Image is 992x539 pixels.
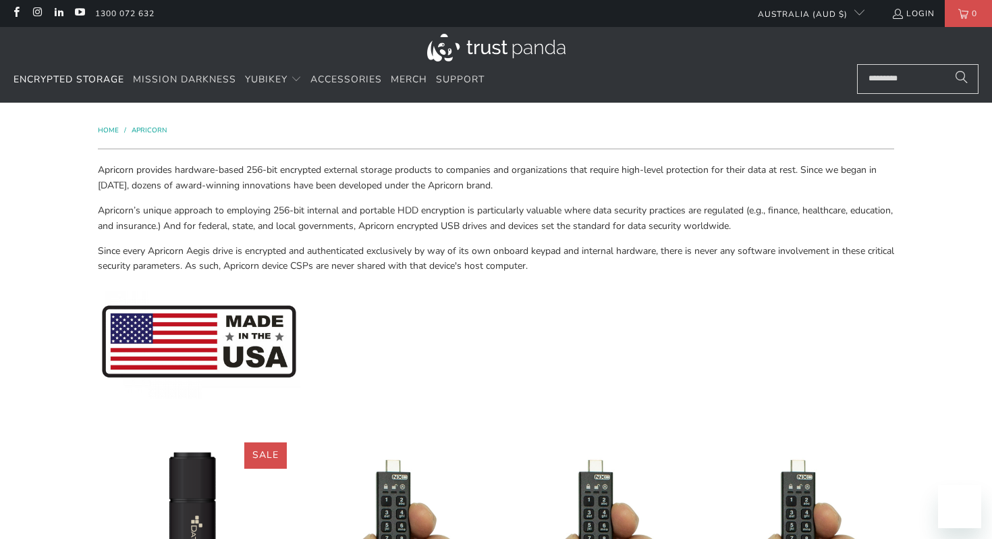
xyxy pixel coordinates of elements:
span: Merch [391,73,427,86]
a: Mission Darkness [133,64,236,96]
input: Search... [857,64,979,94]
summary: YubiKey [245,64,302,96]
span: Home [98,126,119,135]
a: Trust Panda Australia on Facebook [10,8,22,19]
span: Since every Apricorn Aegis drive is encrypted and authenticated exclusively by way of its own onb... [98,245,894,272]
a: Encrypted Storage [13,64,124,96]
a: Login [891,6,935,21]
a: Support [436,64,485,96]
a: Trust Panda Australia on YouTube [74,8,85,19]
iframe: Button to launch messaging window [938,485,981,528]
span: Support [436,73,485,86]
span: YubiKey [245,73,287,86]
a: Apricorn [132,126,167,135]
a: Accessories [310,64,382,96]
span: / [124,126,126,135]
a: Merch [391,64,427,96]
span: Accessories [310,73,382,86]
nav: Translation missing: en.navigation.header.main_nav [13,64,485,96]
span: Mission Darkness [133,73,236,86]
a: 1300 072 632 [95,6,155,21]
span: Apricorn’s unique approach to employing 256-bit internal and portable HDD encryption is particula... [98,204,893,232]
a: Trust Panda Australia on Instagram [31,8,43,19]
span: Sale [252,448,279,461]
button: Search [945,64,979,94]
span: Apricorn provides hardware-based 256-bit encrypted external storage products to companies and org... [98,163,877,191]
a: Home [98,126,121,135]
span: Encrypted Storage [13,73,124,86]
img: Trust Panda Australia [427,34,566,61]
a: Trust Panda Australia on LinkedIn [53,8,64,19]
